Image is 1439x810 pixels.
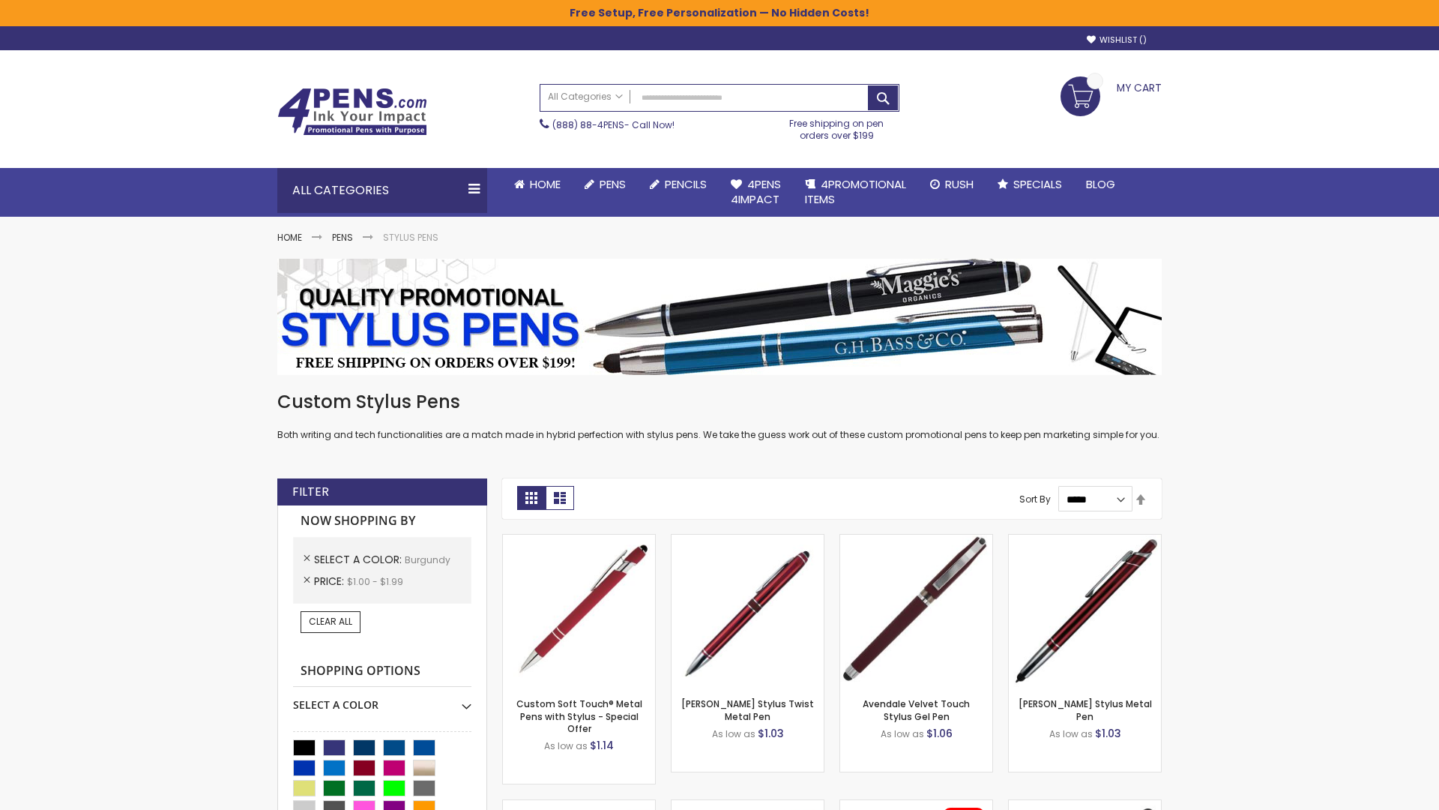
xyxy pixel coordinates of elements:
a: (888) 88-4PENS [552,118,624,131]
a: Blog [1074,168,1127,201]
a: 4PROMOTIONALITEMS [793,168,918,217]
a: [PERSON_NAME] Stylus Metal Pen [1019,697,1152,722]
span: As low as [544,739,588,752]
a: Colter Stylus Twist Metal Pen-Burgundy [672,534,824,547]
a: Pencils [638,168,719,201]
strong: Filter [292,484,329,500]
a: Olson Stylus Metal Pen-Burgundy [1009,534,1161,547]
a: All Categories [540,85,630,109]
span: Blog [1086,176,1115,192]
label: Sort By [1019,493,1051,505]
span: All Categories [548,91,623,103]
h1: Custom Stylus Pens [277,390,1162,414]
span: 4Pens 4impact [731,176,781,207]
a: Pens [573,168,638,201]
span: $1.06 [926,726,953,741]
img: Olson Stylus Metal Pen-Burgundy [1009,535,1161,687]
img: Stylus Pens [277,259,1162,375]
a: Pens [332,231,353,244]
a: Specials [986,168,1074,201]
a: Rush [918,168,986,201]
span: Pens [600,176,626,192]
span: $1.14 [590,738,614,753]
strong: Now Shopping by [293,505,471,537]
a: [PERSON_NAME] Stylus Twist Metal Pen [681,697,814,722]
a: 4Pens4impact [719,168,793,217]
div: Free shipping on pen orders over $199 [774,112,900,142]
span: Price [314,574,347,589]
a: Home [502,168,573,201]
a: Avendale Velvet Touch Stylus Gel Pen [863,697,970,722]
img: 4Pens Custom Pens and Promotional Products [277,88,427,136]
a: Wishlist [1087,34,1147,46]
div: All Categories [277,168,487,213]
a: Custom Soft Touch® Metal Pens with Stylus - Special Offer [516,697,642,734]
strong: Grid [517,486,546,510]
span: Rush [945,176,974,192]
span: Burgundy [405,553,450,566]
span: Pencils [665,176,707,192]
span: $1.03 [1095,726,1121,741]
span: Select A Color [314,552,405,567]
span: As low as [881,727,924,740]
span: As low as [712,727,755,740]
div: Select A Color [293,687,471,712]
a: Avendale Velvet Touch Stylus Gel Pen-Burgundy [840,534,992,547]
span: $1.03 [758,726,784,741]
span: Specials [1013,176,1062,192]
span: As low as [1049,727,1093,740]
span: - Call Now! [552,118,675,131]
a: Home [277,231,302,244]
img: Custom Soft Touch® Metal Pens with Stylus-Burgundy [503,535,655,687]
img: Colter Stylus Twist Metal Pen-Burgundy [672,535,824,687]
a: Clear All [301,611,360,632]
span: 4PROMOTIONAL ITEMS [805,176,906,207]
span: $1.00 - $1.99 [347,575,403,588]
a: Custom Soft Touch® Metal Pens with Stylus-Burgundy [503,534,655,547]
strong: Shopping Options [293,655,471,688]
span: Home [530,176,561,192]
span: Clear All [309,615,352,628]
div: Both writing and tech functionalities are a match made in hybrid perfection with stylus pens. We ... [277,390,1162,442]
strong: Stylus Pens [383,231,438,244]
img: Avendale Velvet Touch Stylus Gel Pen-Burgundy [840,535,992,687]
